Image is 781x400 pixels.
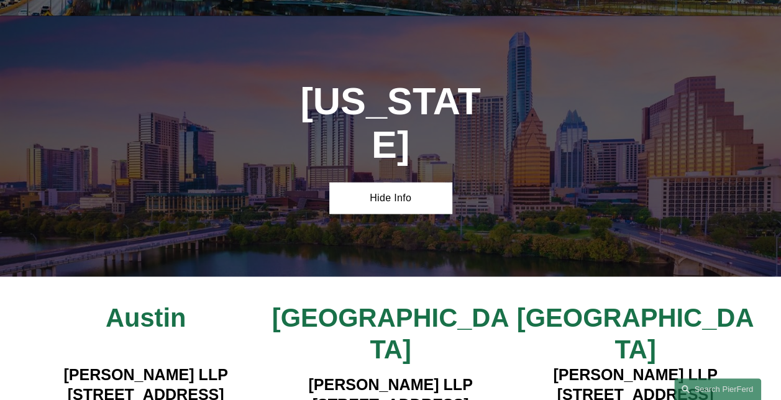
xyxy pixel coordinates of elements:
a: Search this site [674,378,761,400]
span: [GEOGRAPHIC_DATA] [517,303,754,363]
span: [GEOGRAPHIC_DATA] [272,303,509,363]
span: Austin [106,303,186,332]
a: Hide Info [329,183,452,214]
h1: [US_STATE] [299,80,482,166]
